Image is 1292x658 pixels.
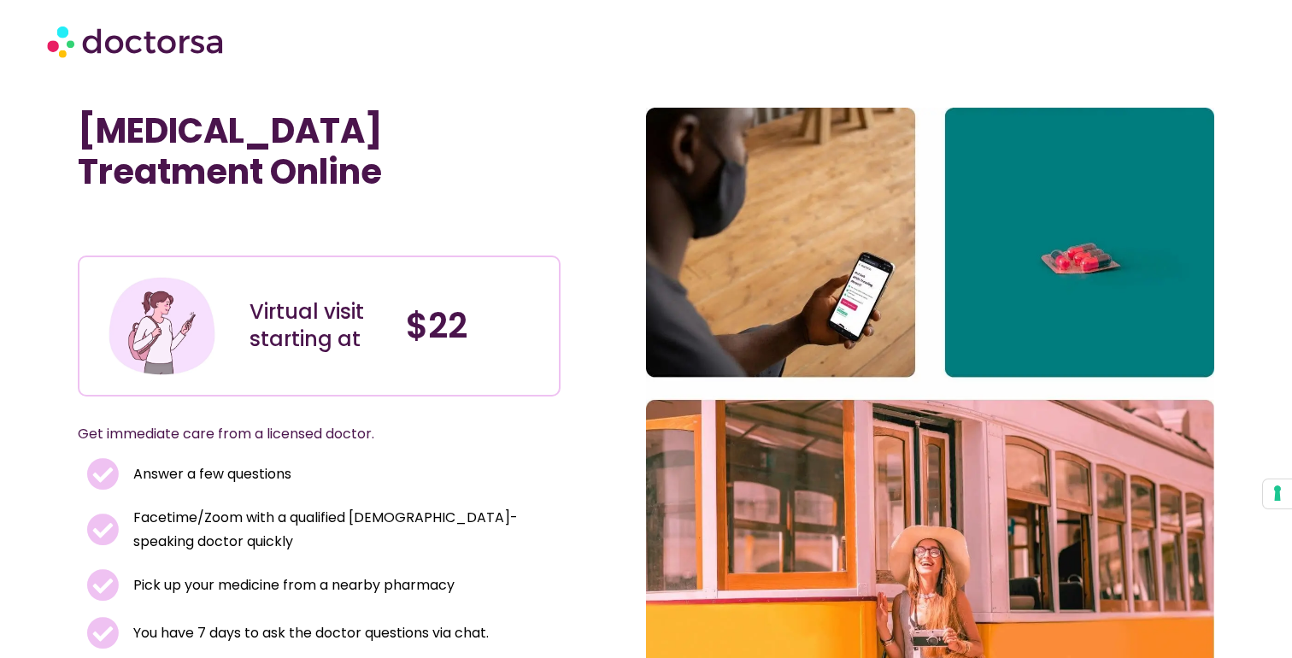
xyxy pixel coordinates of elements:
[129,462,291,486] span: Answer a few questions
[78,110,561,192] h1: [MEDICAL_DATA] Treatment Online
[129,621,489,645] span: You have 7 days to ask the doctor questions via chat.
[129,506,552,554] span: Facetime/Zoom with a qualified [DEMOGRAPHIC_DATA]-speaking doctor quickly​
[1263,479,1292,508] button: Your consent preferences for tracking technologies
[106,270,218,382] img: Illustration depicting a young woman in a casual outfit, engaged with her smartphone. She has a p...
[78,422,520,446] p: Get immediate care from a licensed doctor.
[86,218,343,238] iframe: Customer reviews powered by Trustpilot
[129,573,455,597] span: Pick up your medicine from a nearby pharmacy
[406,305,546,346] h4: $22
[250,298,390,353] div: Virtual visit starting at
